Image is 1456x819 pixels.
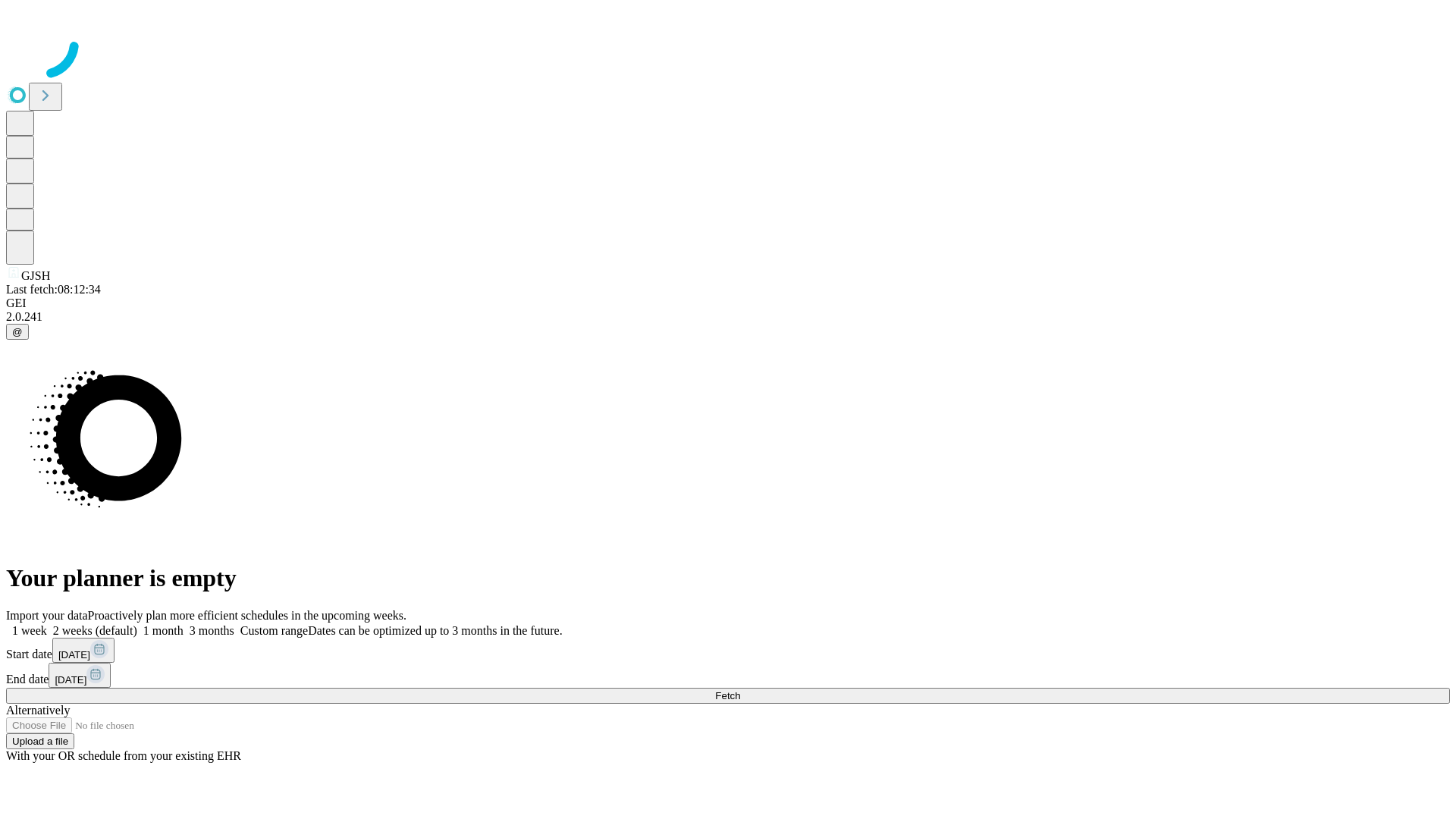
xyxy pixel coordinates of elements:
[6,688,1450,704] button: Fetch
[715,690,740,701] span: Fetch
[12,624,47,637] span: 1 week
[21,269,50,282] span: GJSH
[6,564,1450,592] h1: Your planner is empty
[6,638,1450,663] div: Start date
[53,624,137,637] span: 2 weeks (default)
[6,733,74,749] button: Upload a file
[6,297,1450,310] div: GEI
[6,663,1450,688] div: End date
[12,326,23,337] span: @
[6,609,88,622] span: Import your data
[49,663,111,688] button: [DATE]
[308,624,562,637] span: Dates can be optimized up to 3 months in the future.
[6,310,1450,324] div: 2.0.241
[6,324,29,340] button: @
[6,283,101,296] span: Last fetch: 08:12:34
[52,638,115,663] button: [DATE]
[88,609,406,622] span: Proactively plan more efficient schedules in the upcoming weeks.
[58,649,90,661] span: [DATE]
[6,704,70,717] span: Alternatively
[190,624,234,637] span: 3 months
[6,749,241,762] span: With your OR schedule from your existing EHR
[55,674,86,686] span: [DATE]
[240,624,308,637] span: Custom range
[143,624,184,637] span: 1 month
